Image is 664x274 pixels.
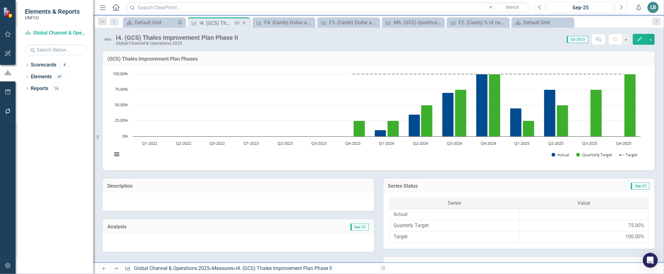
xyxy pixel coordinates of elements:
button: Search [497,3,528,12]
text: Q2-2022 [176,140,191,146]
td: Actual [390,209,519,220]
text: 75.00% [115,86,128,92]
div: 100.00% [625,233,644,240]
text: 0% [122,133,128,139]
text: 25.00% [115,117,128,123]
div: Global Channel & Operations 2025 [116,41,238,46]
g: Target, series 3 of 3. Line with 15 data points. [149,73,625,75]
img: Not Defined [103,34,113,44]
div: 16 [51,86,61,91]
text: Q4-2025 [616,140,631,146]
button: Sep-25 [548,2,614,13]
text: Actual [558,152,569,158]
div: Chart. Highcharts interactive chart. [109,71,648,164]
a: M6. (GCS) Qualtrics quality of service score [384,19,443,26]
text: Q1-2024 [379,140,395,146]
button: Show Quarterly Target [576,152,613,158]
a: Global Channel & Operations 2025 [25,30,87,37]
path: Q1-2025, 45. Actual. [510,108,522,136]
path: Q4-2025, 100. Quarterly Target. [624,74,636,136]
span: Elements & Reports [25,8,80,15]
span: Q3-2025 [567,36,588,43]
div: M6. (GCS) Qualtrics quality of service score [394,19,443,26]
text: Q3-2025 [582,140,597,146]
button: Show Target [619,152,638,158]
path: Q3-2024, 70. Actual. [442,93,454,136]
text: 100.00% [113,71,128,76]
g: Quarterly Target, series 2 of 3. Bar series with 15 bars. [149,74,636,136]
path: Q2-2024, 35. Actual. [409,114,420,136]
div: » » [125,265,374,272]
text: Q1-2022 [142,140,157,146]
button: View chart menu, Chart [112,150,121,158]
div: F4. (Cards) Dollar amount of debit cards sales [264,19,313,26]
path: Q4-2024, 100. Quarterly Target. [489,74,501,136]
button: Show Actual [552,152,569,158]
text: Q2-2025 [549,140,564,146]
text: Q3-2022 [210,140,225,146]
span: Search [506,5,519,10]
text: Q3-2024 [447,140,462,146]
h3: Series Status [388,183,549,189]
th: Value [519,198,648,209]
text: Q1-2025 [515,140,530,146]
path: Q2-2025, 50. Quarterly Target. [557,105,568,136]
div: 75.00% [628,222,644,229]
path: Q2-2025, 75. Actual. [544,89,556,136]
a: F2. (Cards) % of new credit card account growth YOY [448,19,507,26]
th: Series [390,198,519,209]
h3: Description [107,183,370,189]
a: Default Grid [125,19,176,26]
a: Elements [31,73,52,80]
div: F2. (Cards) % of new credit card account growth YOY [459,19,507,26]
text: Q1-2023 [243,140,259,146]
text: Q2-2023 [277,140,293,146]
div: 4 [59,62,69,68]
text: Q3-2023 [311,140,327,146]
text: 50.00% [115,102,128,107]
a: Default Grid [513,19,572,26]
span: Sep-25 [351,224,369,231]
div: F3. (Cards) Dollar amount of credit cards sales [329,19,378,26]
div: Default Grid [523,19,572,26]
a: Scorecards [31,62,56,69]
path: Q3-2024, 75. Quarterly Target. [455,89,467,136]
h3: Analysis [107,224,238,230]
a: F4. (Cards) Dollar amount of debit cards sales [254,19,313,26]
path: Q4-2023, 25. Quarterly Target. [354,121,365,136]
h3: (GCS) Thales Improvement Plan Phases [107,56,650,62]
div: Open Intercom Messenger [643,253,658,268]
text: Q4-2024 [481,140,496,146]
div: I4. (GCS) Thales Improvement Plan Phase II [116,34,238,41]
path: Q1-2024, 10. Actual. [375,130,386,136]
path: Q1-2024, 25. Quarterly Target. [388,121,399,136]
div: I4. (GCS) Thales Improvement Plan Phase II [200,19,233,27]
text: Q4-2023 [345,140,360,146]
path: Q1-2025, 25. Quarterly Target. [523,121,534,136]
a: Measures [212,265,233,271]
text: Q2-2024 [413,140,428,146]
td: Target [390,231,519,242]
img: ClearPoint Strategy [3,7,14,18]
div: Sep-25 [550,4,612,11]
a: F3. (Cards) Dollar amount of credit cards sales [319,19,378,26]
h3: Objectives [388,262,650,267]
path: Q3-2025, 75. Quarterly Target. [591,89,602,136]
input: Search ClearPoint... [126,2,530,13]
svg: Interactive chart [109,71,644,164]
path: Q4-2024, 100. Actual. [476,74,488,136]
button: LB [648,2,659,13]
text: Quarterly Target [582,152,612,158]
td: Quarterly Target [390,220,519,231]
small: UNFCU [25,15,80,20]
input: Search Below... [25,44,87,55]
span: Sep-25 [631,183,649,190]
div: I4. (GCS) Thales Improvement Plan Phase II [236,265,332,271]
a: Reports [31,85,48,92]
text: Target [626,152,638,158]
div: 41 [55,74,65,80]
path: Q2-2024, 50. Quarterly Target. [421,105,433,136]
a: Global Channel & Operations 2025 [134,265,210,271]
div: Default Grid [135,19,176,26]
